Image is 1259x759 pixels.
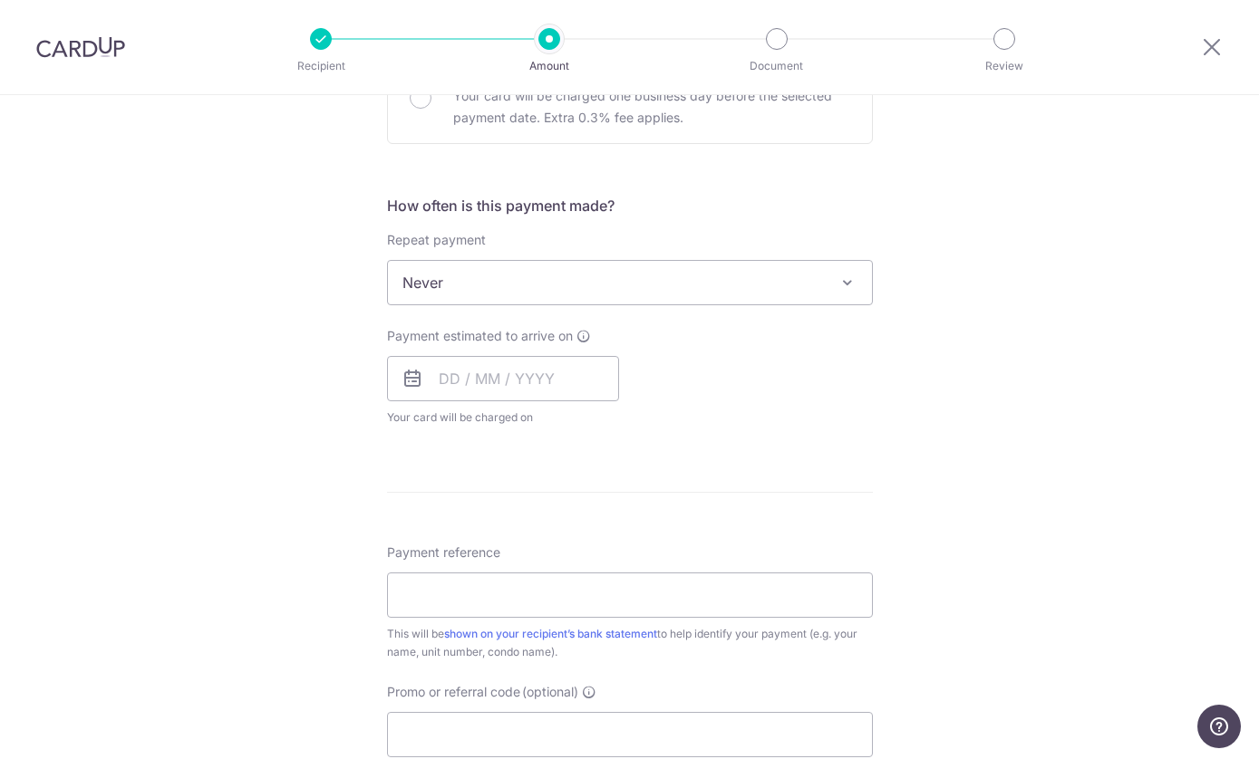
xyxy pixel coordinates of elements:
iframe: Opens a widget where you can find more information [1197,705,1241,750]
span: Never [388,261,872,304]
p: Document [710,57,844,75]
span: Payment reference [387,543,500,562]
p: Amount [482,57,616,75]
span: (optional) [522,683,578,701]
input: DD / MM / YYYY [387,356,619,401]
h5: How often is this payment made? [387,195,873,216]
label: Repeat payment [387,231,486,249]
p: Review [937,57,1071,75]
img: CardUp [36,36,125,58]
span: Never [387,260,873,305]
p: Your card will be charged one business day before the selected payment date. Extra 0.3% fee applies. [453,85,850,129]
span: Promo or referral code [387,683,520,701]
p: Recipient [254,57,388,75]
span: Your card will be charged on [387,408,619,427]
div: This will be to help identify your payment (e.g. your name, unit number, condo name). [387,625,873,661]
span: Payment estimated to arrive on [387,327,573,345]
a: shown on your recipient’s bank statement [444,627,657,640]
